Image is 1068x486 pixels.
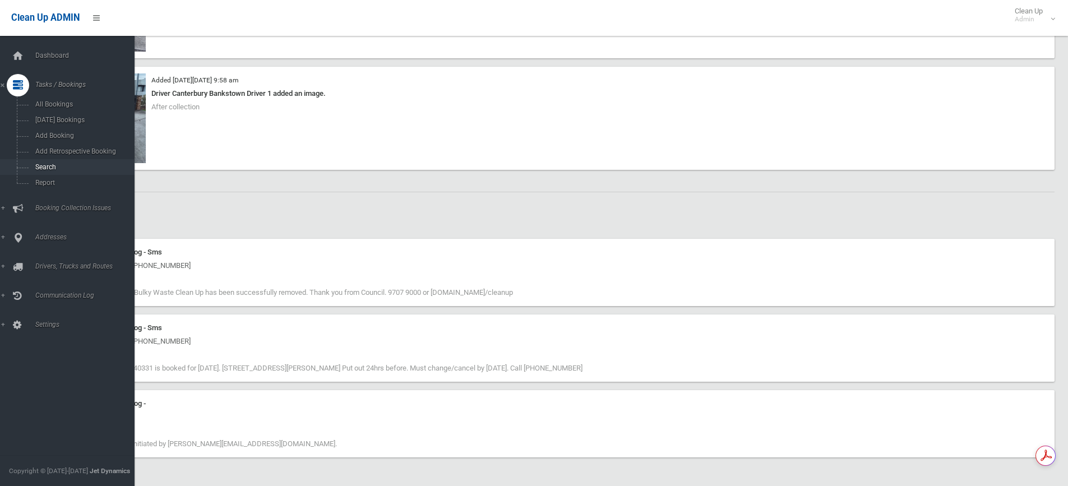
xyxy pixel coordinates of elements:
[32,147,133,155] span: Add Retrospective Booking
[151,76,238,84] small: Added [DATE][DATE] 9:58 am
[32,204,143,212] span: Booking Collection Issues
[78,364,582,372] span: Your Clean-Up #440331 is booked for [DATE]. [STREET_ADDRESS][PERSON_NAME] Put out 24hrs before. M...
[11,12,80,23] span: Clean Up ADMIN
[32,163,133,171] span: Search
[78,410,1048,424] div: [DATE] 10:38 am
[32,321,143,328] span: Settings
[1015,15,1043,24] small: Admin
[32,132,133,140] span: Add Booking
[49,206,1055,220] h2: History
[32,52,143,59] span: Dashboard
[32,291,143,299] span: Communication Log
[78,397,1048,410] div: Communication Log -
[32,116,133,124] span: [DATE] Bookings
[151,103,200,111] span: After collection
[32,179,133,187] span: Report
[1009,7,1054,24] span: Clean Up
[32,262,143,270] span: Drivers, Trucks and Routes
[78,439,337,448] span: Booking created initiated by [PERSON_NAME][EMAIL_ADDRESS][DOMAIN_NAME].
[78,321,1048,335] div: Communication Log - Sms
[78,259,1048,272] div: [DATE] 9:59 am - [PHONE_NUMBER]
[90,467,130,475] strong: Jet Dynamics
[78,288,513,297] span: Good news! Your Bulky Waste Clean Up has been successfully removed. Thank you from Council. 9707 ...
[78,87,1048,100] div: Driver Canterbury Bankstown Driver 1 added an image.
[78,335,1048,348] div: [DATE] 9:02 am - [PHONE_NUMBER]
[32,233,143,241] span: Addresses
[32,100,133,108] span: All Bookings
[78,246,1048,259] div: Communication Log - Sms
[32,81,143,89] span: Tasks / Bookings
[9,467,88,475] span: Copyright © [DATE]-[DATE]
